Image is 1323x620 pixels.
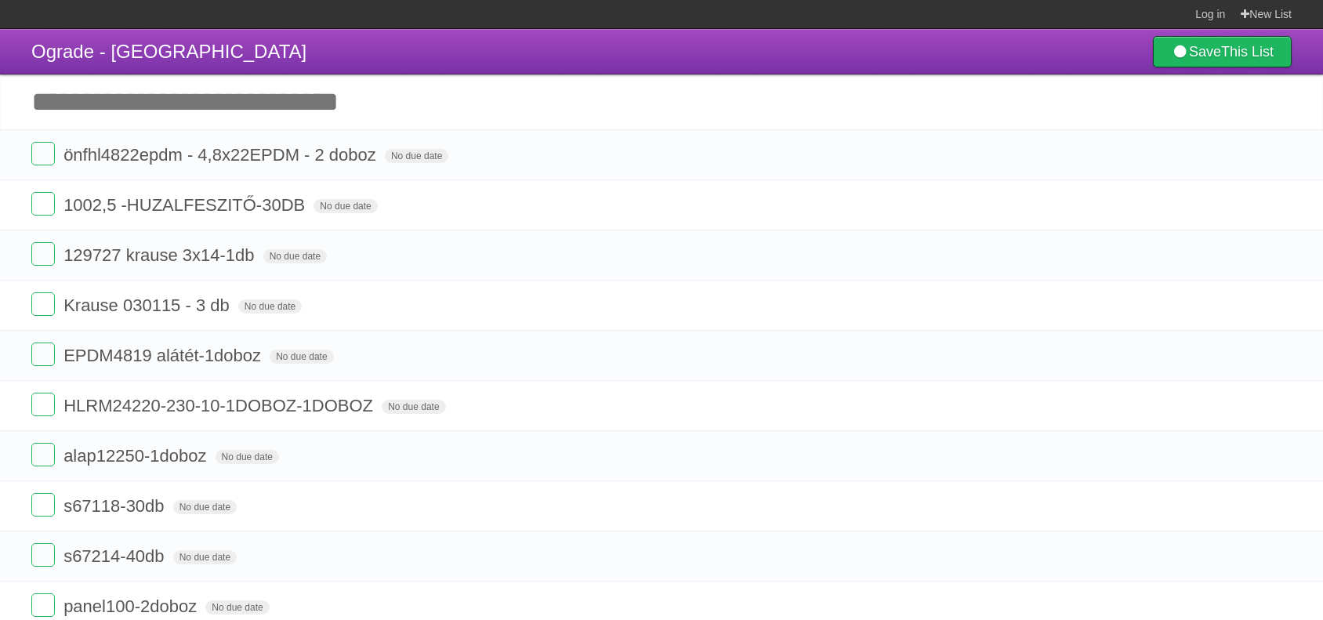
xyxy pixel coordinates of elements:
[31,192,55,216] label: Done
[63,496,168,516] span: s67118-30db
[63,346,265,365] span: EPDM4819 alátét-1doboz
[63,245,258,265] span: 129727 krause 3x14-1db
[382,400,445,414] span: No due date
[238,299,302,314] span: No due date
[63,145,380,165] span: önfhl4822epdm - 4,8x22EPDM - 2 doboz
[1153,36,1292,67] a: SaveThis List
[216,450,279,464] span: No due date
[385,149,448,163] span: No due date
[205,600,269,615] span: No due date
[31,343,55,366] label: Done
[63,195,309,215] span: 1002,5 -HUZALFESZITŐ-30DB
[63,295,234,315] span: Krause 030115 - 3 db
[31,41,306,62] span: Ograde - [GEOGRAPHIC_DATA]
[31,543,55,567] label: Done
[31,593,55,617] label: Done
[31,242,55,266] label: Done
[31,443,55,466] label: Done
[63,546,168,566] span: s67214-40db
[31,493,55,517] label: Done
[314,199,377,213] span: No due date
[63,596,201,616] span: panel100-2doboz
[31,292,55,316] label: Done
[173,500,237,514] span: No due date
[173,550,237,564] span: No due date
[63,396,377,415] span: HLRM24220-230-10-1DOBOZ-1DOBOZ
[31,142,55,165] label: Done
[270,350,333,364] span: No due date
[63,446,210,466] span: alap12250-1doboz
[1221,44,1274,60] b: This List
[263,249,327,263] span: No due date
[31,393,55,416] label: Done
